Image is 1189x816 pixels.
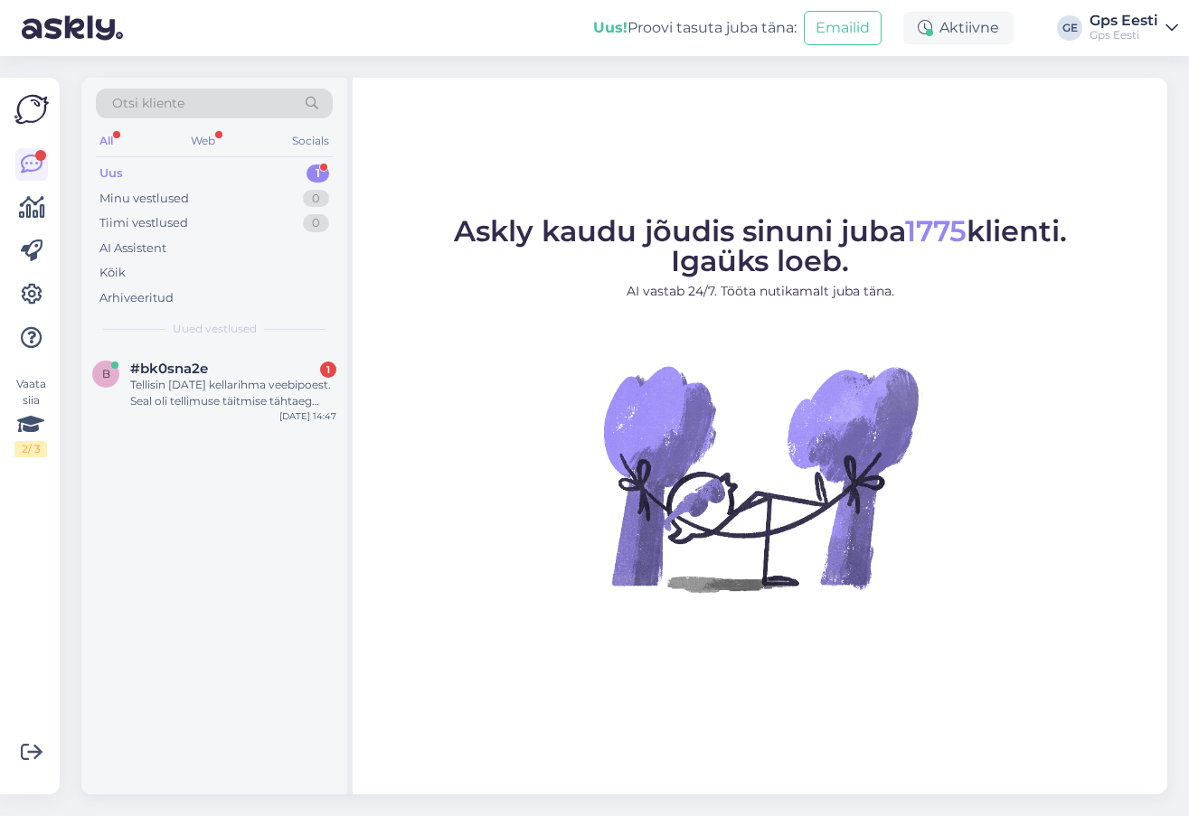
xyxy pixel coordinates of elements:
b: Uus! [593,19,628,36]
div: Vaata siia [14,376,47,457]
div: GE [1057,15,1082,41]
div: 1 [307,164,329,183]
div: Proovi tasuta juba täna: [593,17,797,39]
button: Emailid [804,11,882,45]
div: Aktiivne [903,12,1014,44]
span: Otsi kliente [112,94,184,113]
div: Uus [99,164,123,183]
div: All [96,129,117,153]
div: Web [187,129,219,153]
span: 1775 [905,213,967,249]
div: Arhiveeritud [99,289,174,307]
p: AI vastab 24/7. Tööta nutikamalt juba täna. [454,282,1067,301]
div: Kõik [99,264,126,282]
div: 0 [303,190,329,208]
div: 0 [303,214,329,232]
div: AI Assistent [99,239,166,258]
span: #bk0sna2e [130,361,208,377]
span: b [102,367,110,380]
div: Gps Eesti [1090,14,1158,28]
a: Gps EestiGps Eesti [1090,14,1178,42]
div: Socials [288,129,333,153]
span: Askly kaudu jõudis sinuni juba klienti. Igaüks loeb. [454,213,1067,278]
div: Gps Eesti [1090,28,1158,42]
div: 1 [320,361,336,378]
div: [DATE] 14:47 [279,409,336,423]
span: Uued vestlused [173,321,257,337]
div: Tiimi vestlused [99,214,188,232]
img: Askly Logo [14,92,49,127]
div: Minu vestlused [99,190,189,208]
div: Tellisin [DATE] kellarihma veebipoest. Seal oli tellimuse täitmise tähtaeg [DATE]. Kahjuks ma ei ... [130,377,336,409]
img: No Chat active [598,315,923,641]
div: 2 / 3 [14,441,47,457]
